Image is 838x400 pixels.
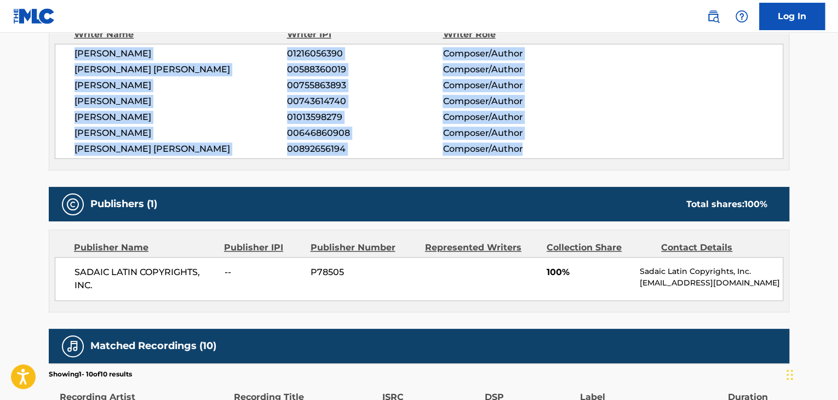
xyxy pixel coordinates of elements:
div: Publisher Name [74,241,216,254]
span: 01013598279 [287,111,443,124]
img: Matched Recordings [66,340,79,353]
span: [PERSON_NAME] [74,47,287,60]
span: 100% [547,266,632,279]
p: Sadaic Latin Copyrights, Inc. [640,266,783,277]
iframe: Chat Widget [783,347,838,400]
span: [PERSON_NAME] [PERSON_NAME] [74,142,287,156]
span: Composer/Author [443,47,584,60]
div: Writer Name [74,28,287,41]
span: Composer/Author [443,142,584,156]
div: Arrastrar [787,358,793,391]
img: MLC Logo [13,8,55,24]
div: Help [731,5,753,27]
span: 00588360019 [287,63,443,76]
a: Public Search [702,5,724,27]
p: Showing 1 - 10 of 10 results [49,369,132,379]
div: Writer IPI [287,28,443,41]
span: Composer/Author [443,111,584,124]
span: Composer/Author [443,79,584,92]
div: Publisher Number [310,241,416,254]
span: 00892656194 [287,142,443,156]
div: Writer Role [443,28,584,41]
div: Total shares: [686,198,767,211]
span: 00646860908 [287,127,443,140]
img: Publishers [66,198,79,211]
span: Composer/Author [443,63,584,76]
span: 00755863893 [287,79,443,92]
img: search [707,10,720,23]
div: Collection Share [547,241,653,254]
div: Represented Writers [425,241,538,254]
img: help [735,10,748,23]
span: Composer/Author [443,95,584,108]
span: 00743614740 [287,95,443,108]
span: SADAIC LATIN COPYRIGHTS, INC. [74,266,216,292]
span: -- [225,266,302,279]
div: Widget de chat [783,347,838,400]
span: Composer/Author [443,127,584,140]
span: P78505 [311,266,417,279]
span: 100 % [744,199,767,209]
h5: Matched Recordings (10) [90,340,216,352]
span: [PERSON_NAME] [74,127,287,140]
span: [PERSON_NAME] [PERSON_NAME] [74,63,287,76]
p: [EMAIL_ADDRESS][DOMAIN_NAME] [640,277,783,289]
div: Contact Details [661,241,767,254]
div: Publisher IPI [224,241,302,254]
span: 01216056390 [287,47,443,60]
h5: Publishers (1) [90,198,157,210]
span: [PERSON_NAME] [74,111,287,124]
a: Log In [759,3,825,30]
span: [PERSON_NAME] [74,79,287,92]
span: [PERSON_NAME] [74,95,287,108]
